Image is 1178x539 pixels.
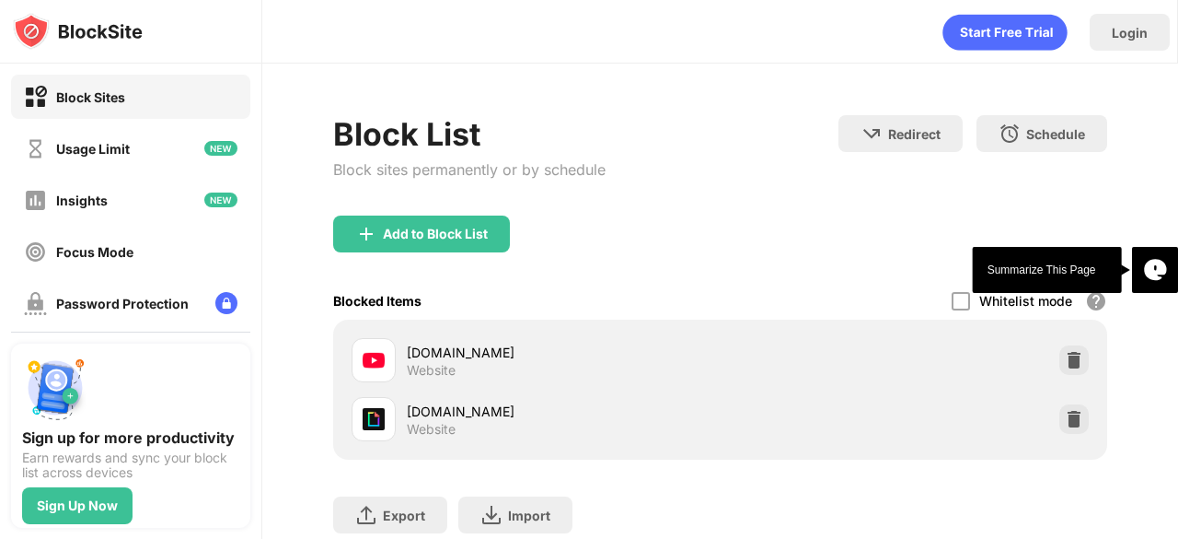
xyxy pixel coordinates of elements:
div: Earn rewards and sync your block list across devices [22,451,239,480]
img: new-icon.svg [204,141,237,156]
img: focus-off.svg [24,240,47,264]
img: favicons [363,408,385,430]
div: Add to Block List [383,227,488,241]
div: Insights [56,193,108,208]
img: password-protection-off.svg [24,292,47,315]
img: time-usage-off.svg [24,137,47,160]
div: Redirect [888,126,941,142]
div: Blocked Items [333,293,422,309]
img: favicons [363,349,385,371]
div: Website [407,421,456,438]
img: push-signup.svg [22,355,88,421]
div: Block List [333,115,606,153]
div: Password Protection [56,296,189,311]
div: Block Sites [56,89,125,105]
img: logo-blocksite.svg [13,13,143,50]
div: Login [1112,25,1148,41]
div: [DOMAIN_NAME] [407,402,721,421]
div: Whitelist mode [979,293,1072,309]
img: insights-off.svg [24,189,47,212]
div: Usage Limit [56,141,130,157]
img: block-on.svg [24,86,47,109]
div: Schedule [1026,126,1085,142]
div: Import [508,508,550,523]
div: Website [407,362,456,379]
div: Sign Up Now [37,498,118,513]
div: Focus Mode [56,244,133,260]
div: animation [942,14,1068,51]
div: Block sites permanently or by schedule [333,160,606,179]
div: Export [383,508,425,523]
img: lock-menu.svg [215,292,237,314]
div: Sign up for more productivity [22,428,239,447]
div: [DOMAIN_NAME] [407,343,721,362]
img: new-icon.svg [204,193,237,207]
